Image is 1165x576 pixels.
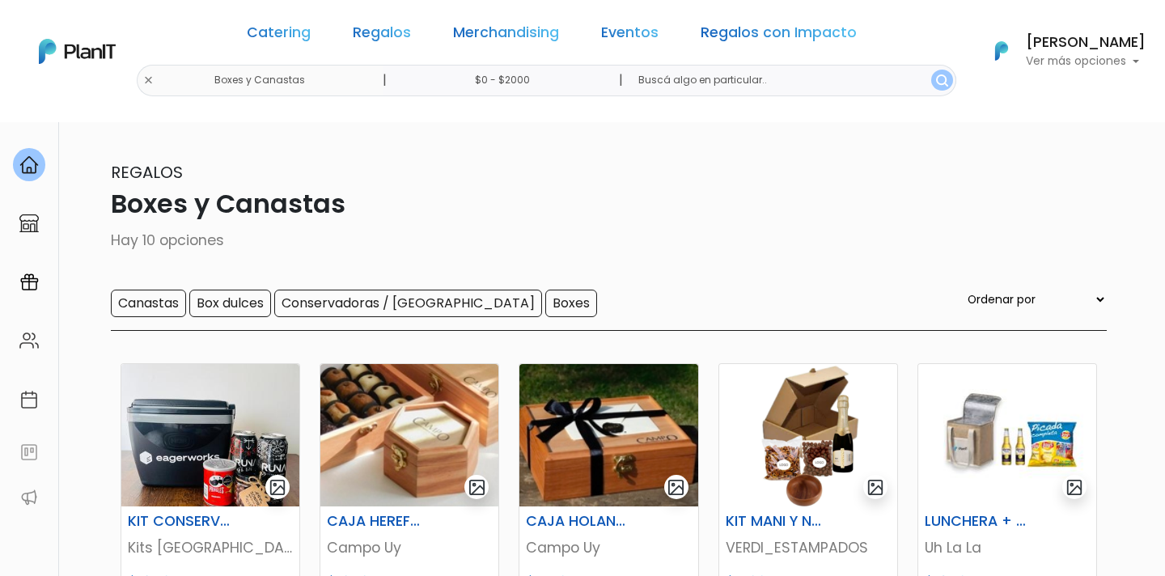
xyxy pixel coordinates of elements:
[274,290,542,317] input: Conservadoras / [GEOGRAPHIC_DATA]
[716,513,839,530] h6: KIT MANI Y NUECES
[353,26,411,45] a: Regalos
[701,26,857,45] a: Regalos con Impacto
[936,74,948,87] img: search_button-432b6d5273f82d61273b3651a40e1bd1b912527efae98b1b7a1b2c0702e16a8d.svg
[519,364,697,506] img: thumb_626621DF-9800-4C60-9846-0AC50DD9F74D.jpeg
[189,290,271,317] input: Box dulces
[619,70,623,90] p: |
[269,478,287,497] img: gallery-light
[726,537,891,558] p: VERDI_ESTAMPADOS
[19,443,39,462] img: feedback-78b5a0c8f98aac82b08bfc38622c3050aee476f2c9584af64705fc4e61158814.svg
[667,478,685,497] img: gallery-light
[327,537,492,558] p: Campo Uy
[58,230,1107,251] p: Hay 10 opciones
[19,155,39,175] img: home-e721727adea9d79c4d83392d1f703f7f8bce08238fde08b1acbfd93340b81755.svg
[984,33,1019,69] img: PlanIt Logo
[601,26,659,45] a: Eventos
[118,513,241,530] h6: KIT CONSERVADORA
[383,70,387,90] p: |
[19,273,39,292] img: campaigns-02234683943229c281be62815700db0a1741e53638e28bf9629b52c665b00959.svg
[468,478,486,497] img: gallery-light
[58,184,1107,223] p: Boxes y Canastas
[453,26,559,45] a: Merchandising
[19,331,39,350] img: people-662611757002400ad9ed0e3c099ab2801c6687ba6c219adb57efc949bc21e19d.svg
[19,488,39,507] img: partners-52edf745621dab592f3b2c58e3bca9d71375a7ef29c3b500c9f145b62cc070d4.svg
[58,160,1107,184] p: Regalos
[143,75,154,86] img: close-6986928ebcb1d6c9903e3b54e860dbc4d054630f23adef3a32610726dff6a82b.svg
[39,39,116,64] img: PlanIt Logo
[545,290,597,317] input: Boxes
[1065,478,1084,497] img: gallery-light
[1026,36,1146,50] h6: [PERSON_NAME]
[317,513,440,530] h6: CAJA HEREFORD
[918,364,1096,506] img: thumb_BASF.jpg
[866,478,885,497] img: gallery-light
[111,290,186,317] input: Canastas
[19,390,39,409] img: calendar-87d922413cdce8b2cf7b7f5f62616a5cf9e4887200fb71536465627b3292af00.svg
[925,537,1090,558] p: Uh La La
[915,513,1038,530] h6: LUNCHERA + PICADA
[128,537,293,558] p: Kits [GEOGRAPHIC_DATA]
[719,364,897,506] img: thumb_Dise%C3%B1o_sin_t%C3%ADtulo_-_2024-11-19T125509.198.png
[19,214,39,233] img: marketplace-4ceaa7011d94191e9ded77b95e3339b90024bf715f7c57f8cf31f2d8c509eaba.svg
[974,30,1146,72] button: PlanIt Logo [PERSON_NAME] Ver más opciones
[1026,56,1146,67] p: Ver más opciones
[516,513,639,530] h6: CAJA HOLANDO
[526,537,691,558] p: Campo Uy
[625,65,956,96] input: Buscá algo en particular..
[247,26,311,45] a: Catering
[320,364,498,506] img: thumb_C843F85B-81AD-4E98-913E-C4BCC45CF65E.jpeg
[121,364,299,506] img: thumb_PHOTO-2024-03-26-08-59-59_2.jpg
